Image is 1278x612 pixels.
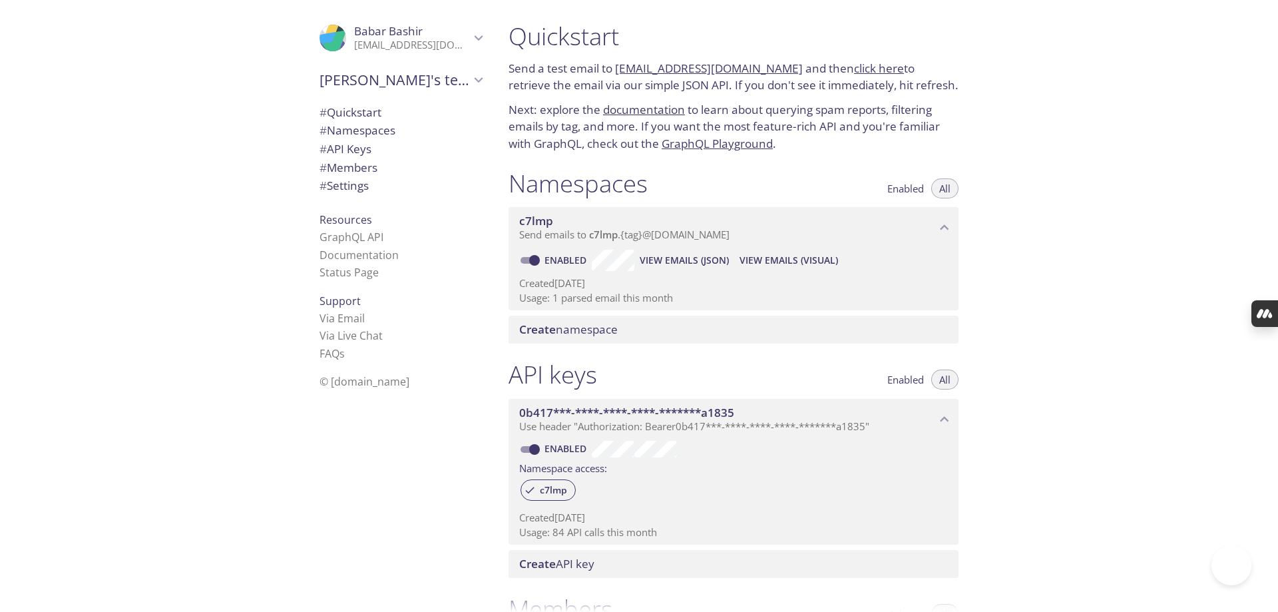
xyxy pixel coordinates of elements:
[319,123,395,138] span: Namespaces
[509,550,958,578] div: Create API Key
[662,136,773,151] a: GraphQL Playground
[519,322,618,337] span: namespace
[339,346,345,361] span: s
[854,61,904,76] a: click here
[521,479,576,501] div: c7lmp
[354,39,470,52] p: [EMAIL_ADDRESS][DOMAIN_NAME]
[519,458,607,477] label: Namespace access:
[319,71,470,89] span: [PERSON_NAME]'s team
[319,265,379,280] a: Status Page
[319,141,371,156] span: API Keys
[931,370,958,390] button: All
[519,511,948,525] p: Created [DATE]
[309,158,493,177] div: Members
[309,103,493,122] div: Quickstart
[354,23,423,39] span: Babar Bashir
[319,178,327,193] span: #
[319,230,383,244] a: GraphQL API
[879,178,932,198] button: Enabled
[319,160,377,175] span: Members
[1211,545,1251,585] iframe: Help Scout Beacon - Open
[309,63,493,97] div: Wajeeh's team
[319,212,372,227] span: Resources
[640,252,729,268] span: View Emails (JSON)
[319,160,327,175] span: #
[309,121,493,140] div: Namespaces
[319,105,327,120] span: #
[319,374,409,389] span: © [DOMAIN_NAME]
[319,294,361,308] span: Support
[509,60,958,94] p: Send a test email to and then to retrieve the email via our simple JSON API. If you don't see it ...
[519,213,553,228] span: c7lmp
[319,311,365,326] a: Via Email
[319,123,327,138] span: #
[519,228,730,241] span: Send emails to . {tag} @[DOMAIN_NAME]
[509,316,958,344] div: Create namespace
[519,556,594,571] span: API key
[519,291,948,305] p: Usage: 1 parsed email this month
[509,101,958,153] p: Next: explore the to learn about querying spam reports, filtering emails by tag, and more. If you...
[879,370,932,390] button: Enabled
[519,525,948,539] p: Usage: 84 API calls this month
[309,16,493,60] div: Babar Bashir
[634,250,734,271] button: View Emails (JSON)
[734,250,843,271] button: View Emails (Visual)
[519,556,556,571] span: Create
[740,252,838,268] span: View Emails (Visual)
[319,141,327,156] span: #
[603,102,685,117] a: documentation
[509,168,648,198] h1: Namespaces
[615,61,803,76] a: [EMAIL_ADDRESS][DOMAIN_NAME]
[519,276,948,290] p: Created [DATE]
[509,21,958,51] h1: Quickstart
[532,484,575,496] span: c7lmp
[319,178,369,193] span: Settings
[309,140,493,158] div: API Keys
[319,105,381,120] span: Quickstart
[542,442,592,455] a: Enabled
[931,178,958,198] button: All
[589,228,618,241] span: c7lmp
[509,207,958,248] div: c7lmp namespace
[319,346,345,361] a: FAQ
[542,254,592,266] a: Enabled
[319,328,383,343] a: Via Live Chat
[509,360,597,390] h1: API keys
[309,176,493,195] div: Team Settings
[519,322,556,337] span: Create
[319,248,399,262] a: Documentation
